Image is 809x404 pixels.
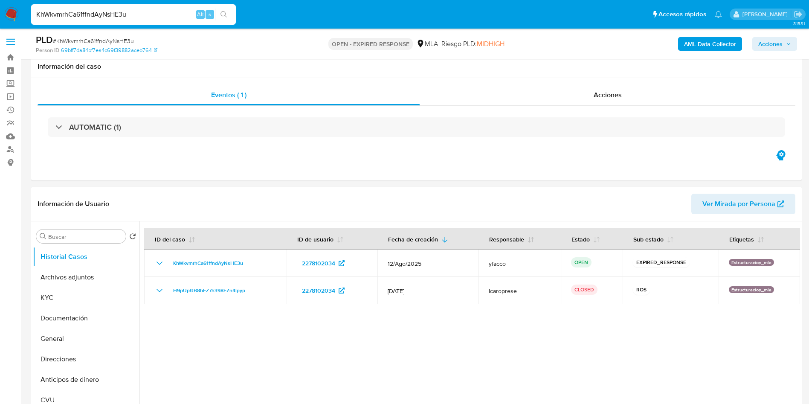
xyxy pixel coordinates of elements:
[129,233,136,242] button: Volver al orden por defecto
[33,349,139,369] button: Direcciones
[209,10,211,18] span: s
[794,10,803,19] a: Salir
[36,47,59,54] b: Person ID
[33,369,139,390] button: Anticipos de dinero
[758,37,783,51] span: Acciones
[702,194,775,214] span: Ver Mirada por Persona
[691,194,795,214] button: Ver Mirada por Persona
[752,37,797,51] button: Acciones
[742,10,791,18] p: yesica.facco@mercadolibre.com
[33,267,139,288] button: Archivos adjuntos
[38,200,109,208] h1: Información de Usuario
[33,328,139,349] button: General
[678,37,742,51] button: AML Data Collector
[48,117,785,137] div: AUTOMATIC (1)
[658,10,706,19] span: Accesos rápidos
[441,39,505,49] span: Riesgo PLD:
[48,233,122,241] input: Buscar
[33,288,139,308] button: KYC
[715,11,722,18] a: Notificaciones
[197,10,204,18] span: Alt
[594,90,622,100] span: Acciones
[38,62,795,71] h1: Información del caso
[31,9,236,20] input: Buscar usuario o caso...
[215,9,232,20] button: search-icon
[477,39,505,49] span: MIDHIGH
[684,37,736,51] b: AML Data Collector
[211,90,246,100] span: Eventos ( 1 )
[53,37,134,45] span: # KhWkvmrhCa61ffndAyNsHE3u
[69,122,121,132] h3: AUTOMATIC (1)
[33,308,139,328] button: Documentación
[416,39,438,49] div: MLA
[40,233,46,240] button: Buscar
[61,47,157,54] a: 69bff7da84bf7ea4c69f39882aceb764
[33,247,139,267] button: Historial Casos
[36,33,53,47] b: PLD
[328,38,413,50] p: OPEN - EXPIRED RESPONSE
